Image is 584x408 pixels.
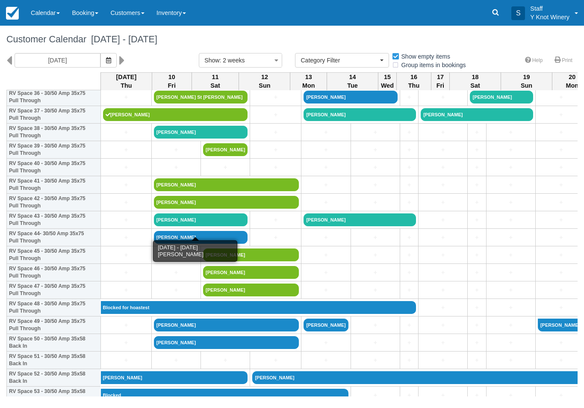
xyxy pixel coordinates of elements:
a: + [154,268,198,277]
a: + [154,163,198,172]
th: 16 Thu [397,72,431,90]
a: + [304,356,348,365]
a: + [154,251,198,260]
th: RV Space 51 - 30/50 Amp 35x58 Back In [7,352,101,369]
a: + [421,321,465,330]
th: RV Space 36 - 30/50 Amp 35x75 Pull Through [7,89,101,106]
a: + [353,338,398,347]
a: + [402,391,416,400]
th: RV Space 49 - 30/50 Amp 35x75 Pull Through [7,316,101,334]
label: Group items in bookings [392,59,472,71]
a: Blocked [101,389,348,402]
th: 18 Sat [450,72,501,90]
a: + [103,356,149,365]
a: + [304,251,348,260]
th: RV Space 37 - 30/50 Amp 35x75 Pull Through [7,106,101,124]
a: + [103,251,149,260]
a: + [353,356,398,365]
p: Y Knot Winery [530,13,569,21]
th: RV Space 52 - 30/50 Amp 35x58 Back In [7,369,101,387]
a: + [402,93,416,102]
a: + [421,128,465,137]
a: + [103,128,149,137]
a: Help [520,54,548,67]
th: 11 Sat [192,72,239,90]
a: [PERSON_NAME] [304,108,416,121]
a: [PERSON_NAME] [154,126,248,139]
a: + [353,251,398,260]
a: + [103,216,149,225]
a: + [304,233,348,242]
a: + [402,145,416,154]
a: + [353,180,398,189]
a: + [154,356,198,365]
a: [PERSON_NAME] [154,213,248,226]
a: [PERSON_NAME] St [PERSON_NAME] [154,91,248,103]
a: + [421,391,465,400]
th: RV Space 45 - 30/50 Amp 35x75 Pull Through [7,246,101,264]
a: + [489,233,533,242]
a: + [470,163,484,172]
span: : 2 weeks [219,57,245,64]
a: + [103,93,149,102]
a: + [470,180,484,189]
a: + [470,268,484,277]
a: + [470,145,484,154]
a: + [489,251,533,260]
th: 13 Mon [290,72,327,90]
th: RV Space 44- 30/50 Amp 35x75 Pull Through [7,229,101,246]
a: [PERSON_NAME] [304,213,416,226]
span: Group items in bookings [392,62,473,68]
a: + [402,163,416,172]
a: + [252,233,299,242]
th: RV Space 46 - 30/50 Amp 35x75 Pull Through [7,264,101,281]
a: [PERSON_NAME] [421,108,533,121]
a: + [353,145,398,154]
th: 17 Fri [431,72,449,90]
a: + [421,356,465,365]
a: + [304,128,348,137]
a: + [252,145,299,154]
a: + [353,286,398,295]
a: [PERSON_NAME] [203,143,248,156]
a: + [402,321,416,330]
span: Show empty items [392,53,457,59]
a: + [103,163,149,172]
a: + [252,128,299,137]
a: + [489,216,533,225]
a: + [304,268,348,277]
a: + [203,163,248,172]
a: + [421,268,465,277]
th: RV Space 40 - 30/50 Amp 35x75 Pull Through [7,159,101,176]
a: [PERSON_NAME] [470,91,533,103]
a: + [421,303,465,312]
a: + [353,233,398,242]
th: 14 Tue [327,72,378,90]
a: + [154,145,198,154]
a: + [402,198,416,207]
img: checkfront-main-nav-mini-logo.png [6,7,19,20]
a: + [470,356,484,365]
a: + [421,286,465,295]
a: + [402,268,416,277]
a: + [103,338,149,347]
a: + [489,391,533,400]
a: + [470,233,484,242]
a: [PERSON_NAME] [203,284,299,296]
a: + [203,356,248,365]
a: + [402,233,416,242]
a: + [489,286,533,295]
th: [DATE] Thu [101,72,152,90]
button: Show: 2 weeks [199,53,282,68]
a: + [304,145,348,154]
th: RV Space 43 - 30/50 Amp 35x75 Pull Through [7,211,101,229]
th: RV Space 48 - 30/50 Amp 35x75 Pull Through [7,299,101,316]
a: + [402,286,416,295]
a: + [489,163,533,172]
a: + [421,145,465,154]
a: + [421,233,465,242]
a: + [470,286,484,295]
a: + [421,251,465,260]
a: + [470,198,484,207]
a: + [470,338,484,347]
